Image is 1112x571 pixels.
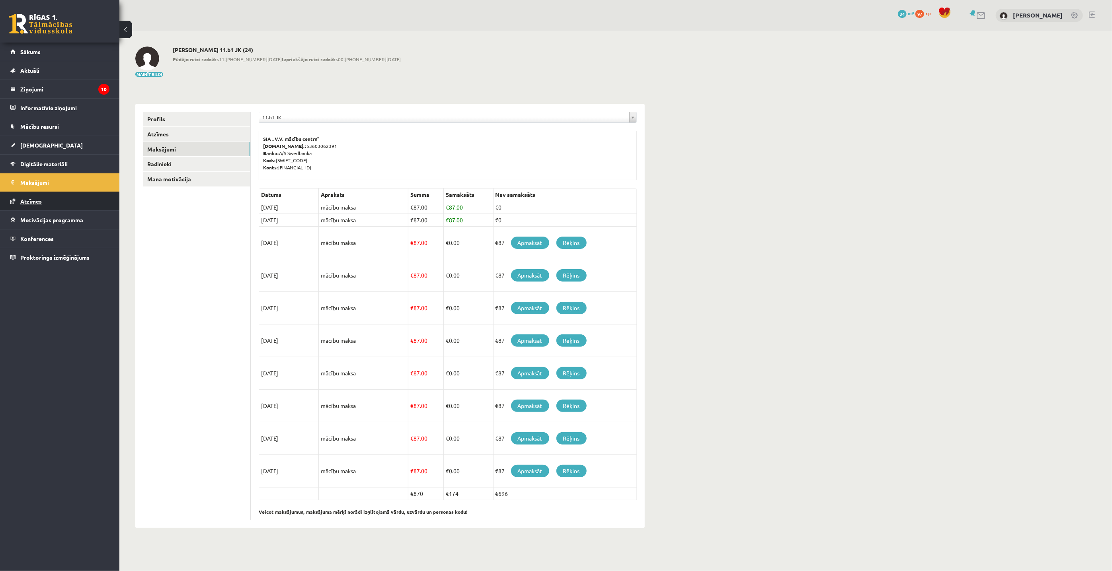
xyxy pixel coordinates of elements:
[493,214,636,227] td: €0
[319,292,408,324] td: mācību maksa
[10,99,109,117] a: Informatīvie ziņojumi
[408,188,444,201] th: Summa
[556,334,587,347] a: Rēķins
[915,10,924,18] span: 97
[259,357,319,390] td: [DATE]
[443,455,493,487] td: 0.00
[143,157,250,171] a: Radinieki
[446,216,449,223] span: €
[259,227,319,259] td: [DATE]
[443,357,493,390] td: 0.00
[20,235,54,242] span: Konferences
[446,467,449,474] span: €
[319,201,408,214] td: mācību maksa
[556,400,587,412] a: Rēķins
[443,214,493,227] td: 87.00
[319,214,408,227] td: mācību maksa
[408,422,444,455] td: 87.00
[410,272,414,279] span: €
[408,390,444,422] td: 87.00
[446,337,449,344] span: €
[263,136,320,142] b: SIA „V.V. mācību centrs”
[446,435,449,442] span: €
[898,10,914,16] a: 24 mP
[20,123,59,130] span: Mācību resursi
[10,80,109,98] a: Ziņojumi10
[143,112,250,126] a: Profils
[259,509,468,515] b: Veicot maksājumus, maksājuma mērķī norādi izglītojamā vārdu, uzvārdu un personas kodu!
[511,269,549,282] a: Apmaksāt
[20,198,42,205] span: Atzīmes
[319,259,408,292] td: mācību maksa
[259,292,319,324] td: [DATE]
[259,259,319,292] td: [DATE]
[925,10,931,16] span: xp
[493,227,636,259] td: €87
[263,135,632,171] p: 53603062391 A/S Swedbanka [SWIFT_CODE] [FINANCIAL_ID]
[20,99,109,117] legend: Informatīvie ziņojumi
[408,259,444,292] td: 87.00
[443,259,493,292] td: 0.00
[20,160,68,167] span: Digitālie materiāli
[408,292,444,324] td: 87.00
[446,204,449,211] span: €
[556,269,587,282] a: Rēķins
[20,254,90,261] span: Proktoringa izmēģinājums
[408,201,444,214] td: 87.00
[410,239,414,246] span: €
[511,334,549,347] a: Apmaksāt
[493,390,636,422] td: €87
[20,80,109,98] legend: Ziņojumi
[135,72,163,77] button: Mainīt bildi
[410,467,414,474] span: €
[319,422,408,455] td: mācību maksa
[443,201,493,214] td: 87.00
[908,10,914,16] span: mP
[493,422,636,455] td: €87
[259,201,319,214] td: [DATE]
[410,402,414,409] span: €
[408,357,444,390] td: 87.00
[259,324,319,357] td: [DATE]
[319,188,408,201] th: Apraksts
[20,216,83,223] span: Motivācijas programma
[493,357,636,390] td: €87
[262,112,626,122] span: 11.b1 JK
[263,143,306,149] b: [DOMAIN_NAME].:
[493,455,636,487] td: €87
[446,239,449,246] span: €
[143,127,250,142] a: Atzīmes
[10,155,109,173] a: Digitālie materiāli
[410,337,414,344] span: €
[446,369,449,377] span: €
[10,136,109,154] a: [DEMOGRAPHIC_DATA]
[556,237,587,249] a: Rēķins
[493,201,636,214] td: €0
[135,47,159,70] img: Maksims Baltais
[1013,11,1063,19] a: [PERSON_NAME]
[898,10,907,18] span: 24
[173,56,401,63] span: 11:[PHONE_NUMBER][DATE] 00:[PHONE_NUMBER][DATE]
[10,61,109,80] a: Aktuāli
[446,402,449,409] span: €
[443,487,493,500] td: €174
[20,173,109,192] legend: Maksājumi
[143,172,250,186] a: Mana motivācija
[493,292,636,324] td: €87
[511,237,549,249] a: Apmaksāt
[556,302,587,314] a: Rēķins
[263,150,279,156] b: Banka:
[319,455,408,487] td: mācību maksa
[173,47,401,53] h2: [PERSON_NAME] 11.b1 JK (24)
[259,390,319,422] td: [DATE]
[143,142,250,157] a: Maksājumi
[556,465,587,477] a: Rēķins
[410,204,414,211] span: €
[493,324,636,357] td: €87
[20,48,41,55] span: Sākums
[443,324,493,357] td: 0.00
[511,367,549,379] a: Apmaksāt
[915,10,934,16] a: 97 xp
[443,292,493,324] td: 0.00
[511,400,549,412] a: Apmaksāt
